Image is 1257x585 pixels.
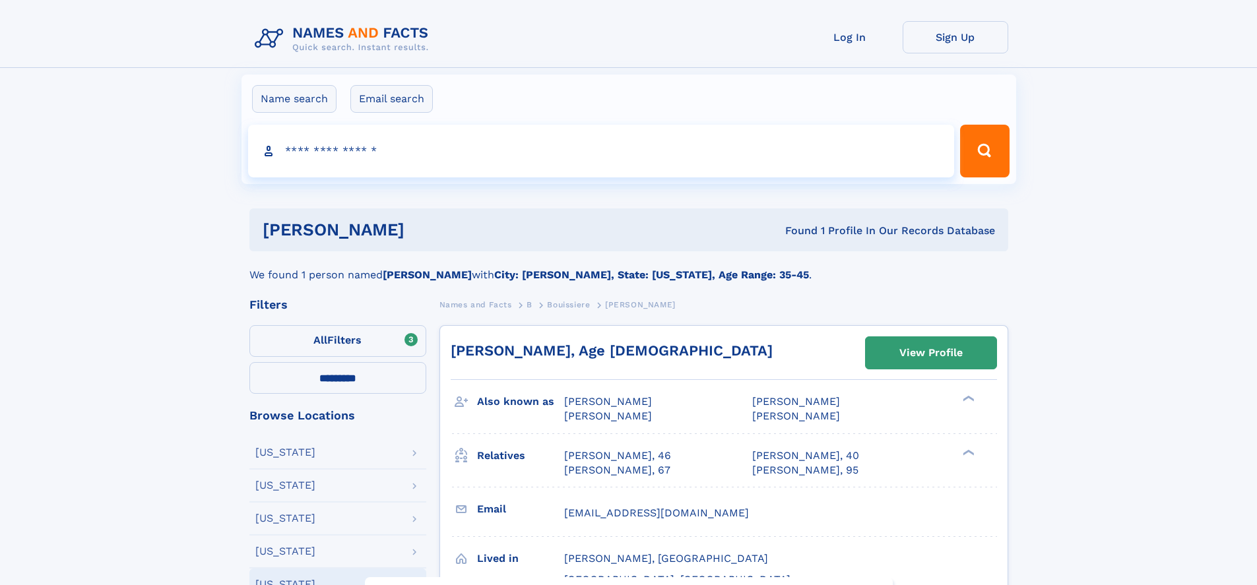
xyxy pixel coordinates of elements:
div: View Profile [899,338,963,368]
b: [PERSON_NAME] [383,268,472,281]
span: [PERSON_NAME] [752,395,840,408]
a: Sign Up [903,21,1008,53]
h3: Lived in [477,547,564,570]
span: B [527,300,532,309]
span: [PERSON_NAME] [605,300,676,309]
h1: [PERSON_NAME] [263,222,595,238]
div: Browse Locations [249,410,426,421]
label: Filters [249,325,426,357]
label: Name search [252,85,337,113]
h3: Relatives [477,445,564,467]
div: [US_STATE] [255,546,315,557]
a: Bouissiere [547,296,590,313]
span: [EMAIL_ADDRESS][DOMAIN_NAME] [564,507,749,519]
span: Bouissiere [547,300,590,309]
h3: Also known as [477,390,564,413]
div: ❯ [959,448,975,456]
a: [PERSON_NAME], Age [DEMOGRAPHIC_DATA] [451,342,773,359]
h3: Email [477,498,564,520]
a: Names and Facts [439,296,512,313]
a: [PERSON_NAME], 95 [752,463,858,477]
span: [PERSON_NAME] [564,395,652,408]
a: [PERSON_NAME], 67 [564,463,670,477]
img: Logo Names and Facts [249,21,439,57]
div: ❯ [959,394,975,403]
span: All [313,334,327,346]
div: We found 1 person named with . [249,251,1008,283]
div: [US_STATE] [255,513,315,524]
span: [PERSON_NAME] [564,410,652,422]
span: [PERSON_NAME], [GEOGRAPHIC_DATA] [564,552,768,565]
div: [US_STATE] [255,447,315,458]
b: City: [PERSON_NAME], State: [US_STATE], Age Range: 35-45 [494,268,809,281]
a: Log In [797,21,903,53]
label: Email search [350,85,433,113]
a: [PERSON_NAME], 40 [752,448,859,463]
a: B [527,296,532,313]
input: search input [248,125,955,177]
a: View Profile [866,337,996,369]
div: [US_STATE] [255,480,315,491]
a: [PERSON_NAME], 46 [564,448,671,463]
button: Search Button [960,125,1009,177]
span: [PERSON_NAME] [752,410,840,422]
div: Found 1 Profile In Our Records Database [595,224,995,238]
div: Filters [249,299,426,311]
